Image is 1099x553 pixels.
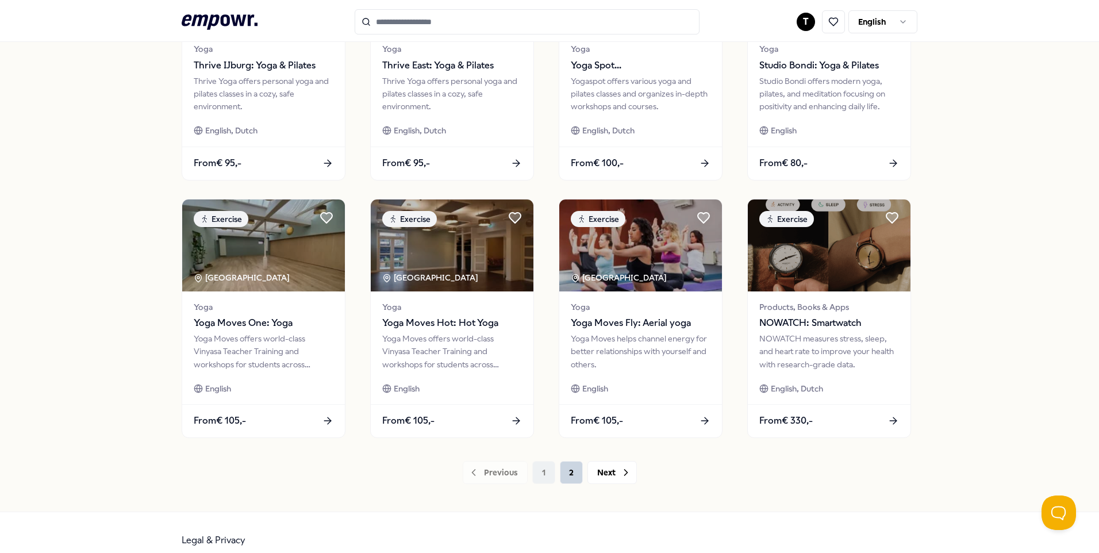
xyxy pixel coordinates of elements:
button: 2 [560,461,583,484]
span: Yoga [194,43,333,55]
span: NOWATCH: Smartwatch [759,316,899,331]
img: package image [371,199,533,291]
span: Thrive East: Yoga & Pilates [382,58,522,73]
span: English, Dutch [771,382,823,395]
button: Next [587,461,637,484]
a: package imageExercise[GEOGRAPHIC_DATA] YogaYoga Moves Fly: Aerial yogaYoga Moves helps channel en... [559,199,723,438]
a: package imageExerciseProducts, Books & AppsNOWATCH: SmartwatchNOWATCH measures stress, sleep, and... [747,199,911,438]
span: English [394,382,420,395]
span: From € 105,- [571,413,623,428]
span: From € 95,- [194,156,241,171]
span: Yoga Moves One: Yoga [194,316,333,331]
span: Yoga [759,43,899,55]
div: Yoga Moves helps channel energy for better relationships with yourself and others. [571,332,710,371]
iframe: Help Scout Beacon - Open [1042,496,1076,530]
a: package imageExercise[GEOGRAPHIC_DATA] YogaYoga Moves Hot: Hot YogaYoga Moves offers world-class ... [370,199,534,438]
span: Thrive IJburg: Yoga & Pilates [194,58,333,73]
div: Yoga Moves offers world-class Vinyasa Teacher Training and workshops for students across [GEOGRAP... [382,332,522,371]
div: Exercise [759,211,814,227]
span: English, Dutch [394,124,446,137]
div: [GEOGRAPHIC_DATA] [382,271,480,284]
span: Yoga Spot [GEOGRAPHIC_DATA]: Yoga & Pilates [571,58,710,73]
span: Yoga [194,301,333,313]
div: Thrive Yoga offers personal yoga and pilates classes in a cozy, safe environment. [382,75,522,113]
img: package image [748,199,910,291]
span: Products, Books & Apps [759,301,899,313]
a: Legal & Privacy [182,535,245,546]
span: English [771,124,797,137]
div: Exercise [571,211,625,227]
div: NOWATCH measures stress, sleep, and heart rate to improve your health with research-grade data. [759,332,899,371]
div: Yogaspot offers various yoga and pilates classes and organizes in-depth workshops and courses. [571,75,710,113]
span: Studio Bondi: Yoga & Pilates [759,58,899,73]
div: Exercise [382,211,437,227]
span: English [582,382,608,395]
a: package imageExercise[GEOGRAPHIC_DATA] YogaYoga Moves One: YogaYoga Moves offers world-class Viny... [182,199,345,438]
span: From € 105,- [194,413,246,428]
div: Thrive Yoga offers personal yoga and pilates classes in a cozy, safe environment. [194,75,333,113]
input: Search for products, categories or subcategories [355,9,700,34]
span: Yoga Moves Hot: Hot Yoga [382,316,522,331]
span: English, Dutch [582,124,635,137]
span: From € 100,- [571,156,624,171]
span: From € 330,- [759,413,813,428]
span: English [205,382,231,395]
span: From € 105,- [382,413,435,428]
button: T [797,13,815,31]
div: Studio Bondi offers modern yoga, pilates, and meditation focusing on positivity and enhancing dai... [759,75,899,113]
span: English, Dutch [205,124,258,137]
div: [GEOGRAPHIC_DATA] [571,271,668,284]
div: [GEOGRAPHIC_DATA] [194,271,291,284]
span: Yoga Moves Fly: Aerial yoga [571,316,710,331]
div: Yoga Moves offers world-class Vinyasa Teacher Training and workshops for students across [GEOGRAP... [194,332,333,371]
span: Yoga [571,43,710,55]
span: Yoga [382,301,522,313]
span: From € 80,- [759,156,808,171]
div: Exercise [194,211,248,227]
span: Yoga [571,301,710,313]
span: From € 95,- [382,156,430,171]
img: package image [182,199,345,291]
span: Yoga [382,43,522,55]
img: package image [559,199,722,291]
